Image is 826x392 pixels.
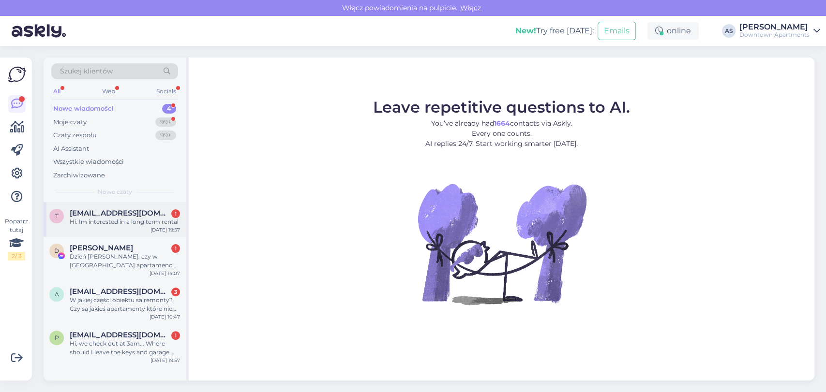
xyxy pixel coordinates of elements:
[53,104,114,114] div: Nowe wiadomości
[51,85,62,98] div: All
[8,217,25,261] div: Popatrz tutaj
[171,209,180,218] div: 1
[53,131,97,140] div: Czaty zespołu
[722,24,736,38] div: AS
[171,288,180,296] div: 3
[739,31,810,39] div: Downtown Apartments
[154,85,178,98] div: Socials
[70,331,170,339] span: powerje75@hotmail.com
[70,252,180,270] div: Dzień [PERSON_NAME], czy w [GEOGRAPHIC_DATA] apartamencie można toczyć poduszkowe bitwy :)
[150,357,180,364] div: [DATE] 19:57
[739,23,810,31] div: [PERSON_NAME]
[155,131,176,140] div: 99+
[171,244,180,253] div: 1
[373,98,630,116] span: Leave repetitive questions to AI.
[457,3,484,12] span: Włącz
[100,85,117,98] div: Web
[55,212,59,219] span: t
[739,23,820,39] a: [PERSON_NAME]Downtown Apartments
[150,226,180,233] div: [DATE] 19:57
[60,66,113,76] span: Szukaj klientów
[55,290,59,298] span: a
[515,25,594,37] div: Try free [DATE]:
[8,65,26,84] img: Askly Logo
[53,157,124,167] div: Wszystkie wiadomości
[150,270,180,277] div: [DATE] 14:07
[494,119,510,128] b: 1664
[8,252,25,261] div: 2 / 3
[515,26,536,35] b: New!
[373,118,630,149] p: You’ve already had contacts via Askly. Every one counts. AI replies 24/7. Start working smarter [...
[70,218,180,226] div: Hi. Im interested in a long term rental
[647,22,699,40] div: online
[162,104,176,114] div: 4
[53,117,87,127] div: Moje czaty
[70,244,133,252] span: Darek Skrzypiński
[53,171,105,180] div: Zarchiwizowane
[70,296,180,313] div: W jakiej części obiektu sa remonty? Czy są jakieś apartamenty które nie afektuje [PERSON_NAME].
[598,22,636,40] button: Emails
[98,188,132,196] span: Nowe czaty
[150,313,180,320] div: [DATE] 10:47
[53,144,89,154] div: AI Assistant
[155,117,176,127] div: 99+
[70,287,170,296] span: agalop4@gmail.com
[70,209,170,218] span: tyramiriam36@gmail.com
[55,334,59,341] span: p
[171,331,180,340] div: 1
[54,247,59,254] span: D
[70,339,180,357] div: Hi, we check out at 3am... Where should I leave the keys and garage fob?
[415,157,589,331] img: No Chat active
